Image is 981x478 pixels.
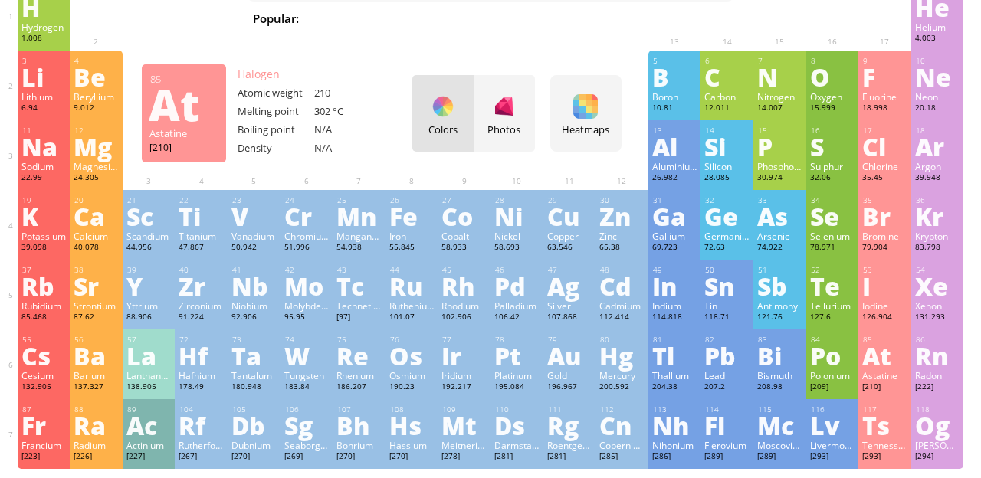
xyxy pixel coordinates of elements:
div: Vanadium [231,230,277,242]
div: Potassium [21,230,67,242]
div: Tin [704,300,750,312]
div: Melting point [238,104,314,118]
div: 47 [548,265,592,275]
div: 27 [442,195,487,205]
div: Nitrogen [757,90,802,103]
div: 127.6 [810,312,855,324]
div: Zn [599,204,645,228]
div: Tl [652,343,697,368]
div: 74.922 [757,242,802,254]
div: K [21,204,67,228]
div: 10 [916,56,960,66]
div: 7 [758,56,802,66]
div: 107.868 [547,312,592,324]
div: Sn [704,273,750,298]
div: Thallium [652,369,697,381]
div: 14.007 [757,103,802,115]
div: Heatmaps [554,123,618,136]
div: Sb [757,273,802,298]
div: Ta [231,343,277,368]
div: 9.012 [74,103,119,115]
div: Barium [74,369,119,381]
div: Boiling point [238,123,314,136]
div: 77 [442,335,487,345]
div: 30.974 [757,172,802,185]
div: Bromine [862,230,907,242]
span: HCl [583,9,622,28]
div: 118.71 [704,312,750,324]
sub: 2 [645,18,650,28]
div: Carbon [704,90,750,103]
div: 178.49 [179,381,224,394]
div: 30 [600,195,645,205]
div: Iron [389,230,435,242]
div: Chromium [284,230,330,242]
div: 40 [179,265,224,275]
div: 85 [863,335,907,345]
div: 14 [705,126,750,136]
div: Cobalt [441,230,487,242]
div: Boron [652,90,697,103]
div: 132.905 [21,381,67,394]
div: Fe [389,204,435,228]
div: 29 [548,195,592,205]
div: 56 [74,335,119,345]
div: Antimony [757,300,802,312]
div: At [862,343,907,368]
div: Zinc [599,230,645,242]
div: Technetium [336,300,382,312]
div: 16 [811,126,855,136]
div: 91.224 [179,312,224,324]
div: In [652,273,697,298]
div: 6 [705,56,750,66]
div: As [757,204,802,228]
div: [210] [149,141,218,153]
div: Tellurium [810,300,855,312]
div: Density [238,141,314,155]
div: 20 [74,195,119,205]
div: 15.999 [810,103,855,115]
div: 49 [653,265,697,275]
div: 39.098 [21,242,67,254]
div: Magnesium [74,160,119,172]
div: Iodine [862,300,907,312]
div: 51 [758,265,802,275]
div: V [231,204,277,228]
div: Phosphorus [757,160,802,172]
div: 78 [495,335,540,345]
div: 32 [705,195,750,205]
div: 26 [390,195,435,205]
div: Yttrium [126,300,172,312]
div: 54.938 [336,242,382,254]
span: Water [418,9,470,28]
div: 46 [495,265,540,275]
div: Ni [494,204,540,228]
div: Mn [336,204,382,228]
div: 4 [74,56,119,66]
div: N/A [314,123,391,136]
div: 74 [285,335,330,345]
div: Germanium [704,230,750,242]
div: Popular: [253,9,310,30]
div: 47.867 [179,242,224,254]
div: Po [810,343,855,368]
div: Argon [915,160,960,172]
div: Cesium [21,369,67,381]
div: Si [704,134,750,159]
div: 35 [863,195,907,205]
div: Fluorine [862,90,907,103]
div: 126.904 [862,312,907,324]
div: Arsenic [757,230,802,242]
div: 72.63 [704,242,750,254]
div: Ne [915,64,960,89]
div: Gold [547,369,592,381]
div: 75 [337,335,382,345]
div: 26.982 [652,172,697,185]
div: 58.933 [441,242,487,254]
div: 73 [232,335,277,345]
div: 65.38 [599,242,645,254]
div: 42 [285,265,330,275]
div: 4.003 [915,33,960,45]
div: Cl [862,134,907,159]
div: 13 [653,126,697,136]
